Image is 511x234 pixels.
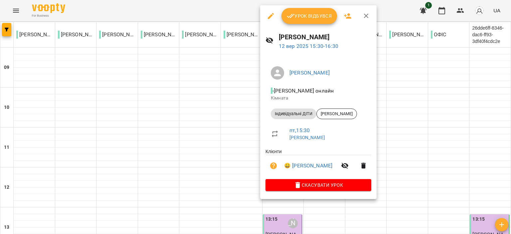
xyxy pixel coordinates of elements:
p: Кімната [271,95,366,102]
a: [PERSON_NAME] [289,70,330,76]
span: Урок відбувся [287,12,332,20]
a: 12 вер 2025 15:30-16:30 [279,43,338,49]
button: Урок відбувся [281,8,337,24]
button: Скасувати Урок [265,179,371,191]
a: 😀 [PERSON_NAME] [284,162,332,170]
span: - [PERSON_NAME] онлайн [271,88,335,94]
ul: Клієнти [265,148,371,179]
span: Скасувати Урок [271,181,366,189]
button: Візит ще не сплачено. Додати оплату? [265,158,281,174]
span: Індивідуальні ДІТИ [271,111,316,117]
span: [PERSON_NAME] [317,111,357,117]
a: пт , 15:30 [289,127,310,133]
h6: [PERSON_NAME] [279,32,372,42]
a: [PERSON_NAME] [289,135,325,140]
div: [PERSON_NAME] [316,109,357,119]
